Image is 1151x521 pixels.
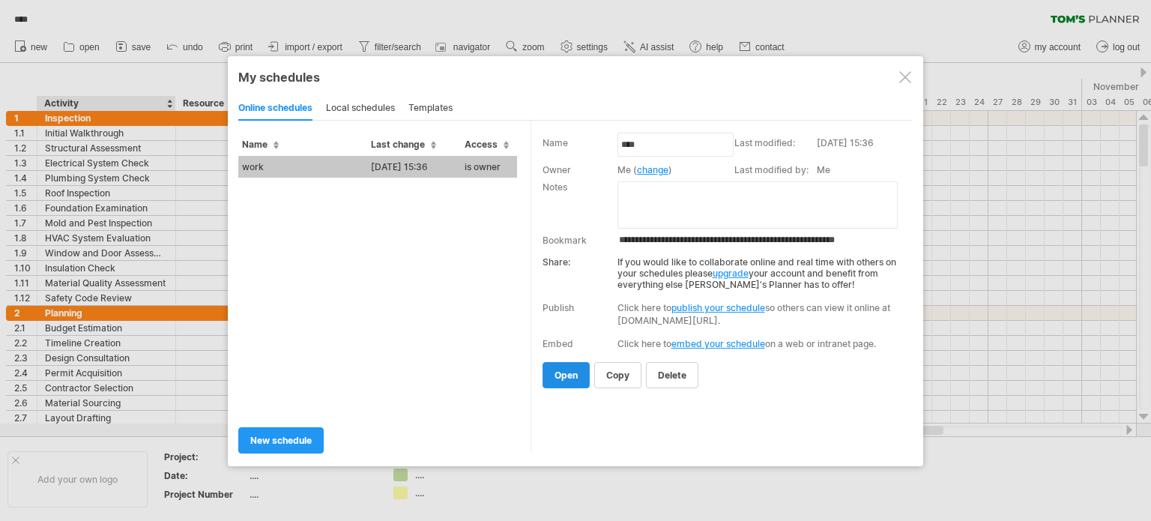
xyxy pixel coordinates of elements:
strong: Share: [543,256,570,268]
span: new schedule [250,435,312,446]
td: work [238,156,367,178]
td: Notes [543,180,617,230]
div: My schedules [238,70,913,85]
a: new schedule [238,427,324,454]
a: change [637,164,668,175]
span: delete [658,370,686,381]
a: copy [594,362,641,388]
td: Owner [543,163,617,180]
div: Click here to so others can view it online at [DOMAIN_NAME][URL]. [617,301,903,327]
td: Me [817,163,909,180]
td: [DATE] 15:36 [817,136,909,163]
a: embed your schedule [671,338,765,349]
span: Access [465,139,509,150]
a: publish your schedule [671,302,765,313]
td: is owner [461,156,517,178]
td: Last modified: [734,136,817,163]
a: open [543,362,590,388]
div: local schedules [326,97,395,121]
span: copy [606,370,629,381]
div: Click here to on a web or intranet page. [617,338,903,349]
div: If you would like to collaborate online and real time with others on your schedules please your a... [543,249,903,290]
div: online schedules [238,97,312,121]
td: Bookmark [543,230,617,249]
span: Name [242,139,279,150]
td: Last modified by: [734,163,817,180]
div: Publish [543,302,574,313]
td: Name [543,136,617,163]
span: Last change [371,139,436,150]
a: delete [646,362,698,388]
div: templates [408,97,453,121]
div: Me ( ) [617,164,727,175]
a: upgrade [713,268,749,279]
td: [DATE] 15:36 [367,156,461,178]
div: Embed [543,338,573,349]
span: open [555,370,578,381]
